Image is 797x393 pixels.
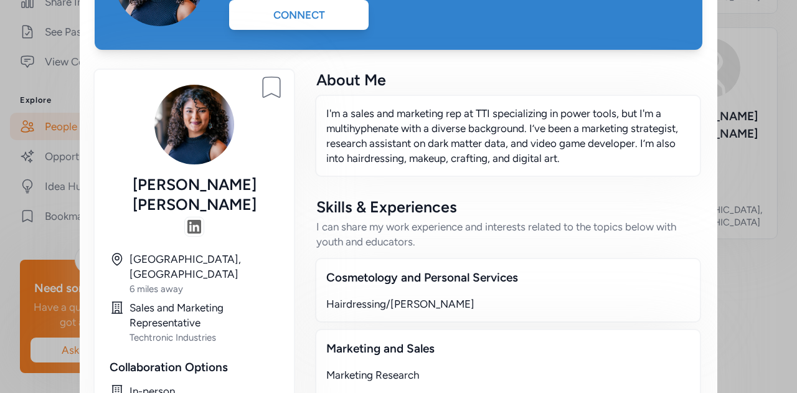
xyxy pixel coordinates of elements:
[326,269,690,286] div: Cosmetology and Personal Services
[130,283,279,295] div: 6 miles away
[110,174,279,214] div: [PERSON_NAME] [PERSON_NAME]
[110,359,279,376] div: Collaboration Options
[316,219,700,249] div: I can share my work experience and interests related to the topics below with youth and educators.
[326,296,690,311] div: Hairdressing/[PERSON_NAME]
[154,85,234,164] img: Avatar
[326,106,690,166] p: I'm a sales and marketing rep at TTI specializing in power tools, but I'm a multihyphenate with a...
[130,331,279,344] div: Techtronic Industries
[316,197,700,217] div: Skills & Experiences
[130,300,279,330] div: Sales and Marketing Representative
[316,70,700,90] div: About Me
[326,340,690,357] div: Marketing and Sales
[187,220,201,234] img: swAAABJdEVYdFRodW1iOjpVUkkAZmlsZTovLy4vdXBsb2Fkcy81Ni9NYjdsRk5LLzIzNjcvbGlua2VkaW5fbG9nb19pY29uXz...
[130,252,279,282] div: [GEOGRAPHIC_DATA], [GEOGRAPHIC_DATA]
[326,367,690,382] div: Marketing Research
